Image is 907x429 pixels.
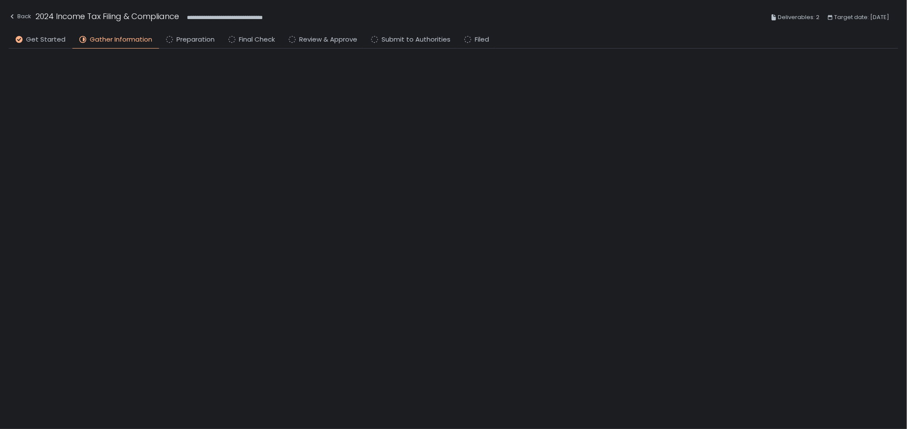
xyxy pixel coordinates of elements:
span: Preparation [176,35,215,45]
span: Filed [475,35,489,45]
span: Gather Information [90,35,152,45]
button: Back [9,10,31,25]
span: Get Started [26,35,65,45]
span: Target date: [DATE] [835,12,890,23]
span: Deliverables: 2 [778,12,820,23]
h1: 2024 Income Tax Filing & Compliance [36,10,179,22]
div: Back [9,11,31,22]
span: Final Check [239,35,275,45]
span: Review & Approve [299,35,357,45]
span: Submit to Authorities [382,35,450,45]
